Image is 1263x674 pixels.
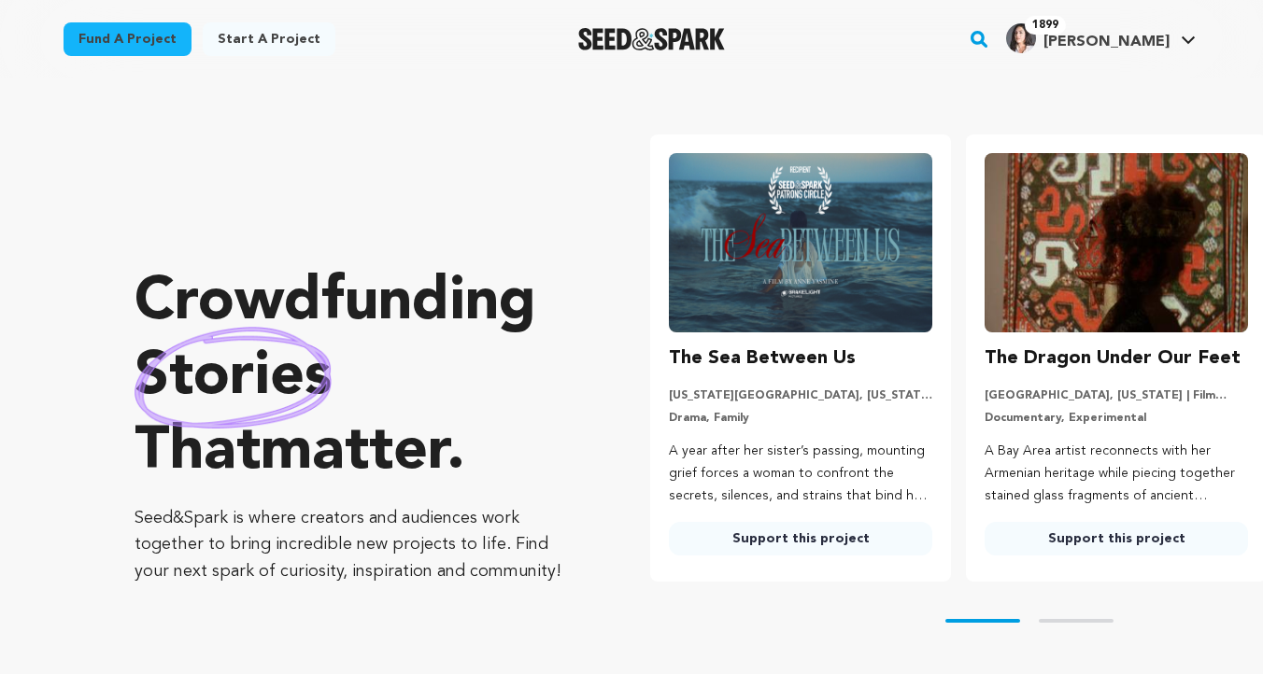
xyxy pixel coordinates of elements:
span: 1899 [1025,16,1066,35]
a: Support this project [985,522,1248,555]
span: [PERSON_NAME] [1043,35,1170,49]
a: Support this project [669,522,932,555]
a: Fund a project [64,22,192,56]
p: Drama, Family [669,411,932,426]
h3: The Sea Between Us [669,344,856,373]
img: headshot%20screenshot.jpg [1006,23,1036,53]
img: The Dragon Under Our Feet image [985,153,1248,332]
p: A Bay Area artist reconnects with her Armenian heritage while piecing together stained glass frag... [985,441,1248,507]
p: Crowdfunding that . [135,266,575,490]
p: [US_STATE][GEOGRAPHIC_DATA], [US_STATE] | Film Short [669,388,932,403]
h3: The Dragon Under Our Feet [985,344,1241,373]
a: Gabriella B.'s Profile [1002,20,1199,53]
img: Seed&Spark Logo Dark Mode [578,28,725,50]
p: Documentary, Experimental [985,411,1248,426]
p: A year after her sister’s passing, mounting grief forces a woman to confront the secrets, silence... [669,441,932,507]
a: Start a project [203,22,335,56]
img: hand sketched image [135,327,332,428]
span: Gabriella B.'s Profile [1002,20,1199,59]
a: Seed&Spark Homepage [578,28,725,50]
img: The Sea Between Us image [669,153,932,332]
p: Seed&Spark is where creators and audiences work together to bring incredible new projects to life... [135,505,575,585]
div: Gabriella B.'s Profile [1006,23,1170,53]
p: [GEOGRAPHIC_DATA], [US_STATE] | Film Feature [985,388,1248,403]
span: matter [261,423,447,483]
